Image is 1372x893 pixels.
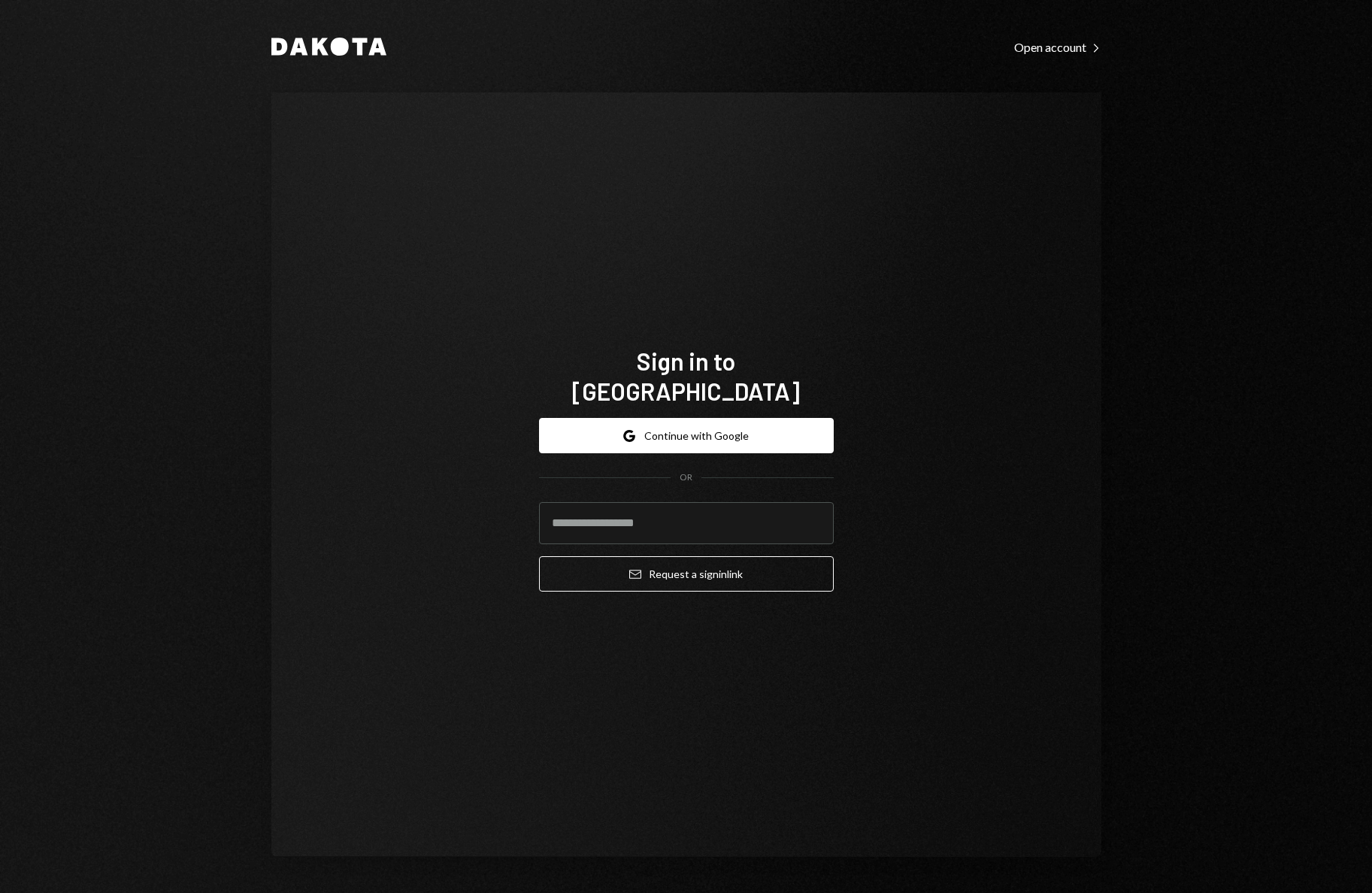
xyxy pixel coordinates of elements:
[1014,38,1101,55] a: Open account
[539,346,834,406] h1: Sign in to [GEOGRAPHIC_DATA]
[680,471,692,484] div: OR
[1014,40,1101,55] div: Open account
[539,418,834,453] button: Continue with Google
[539,556,834,592] button: Request a signinlink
